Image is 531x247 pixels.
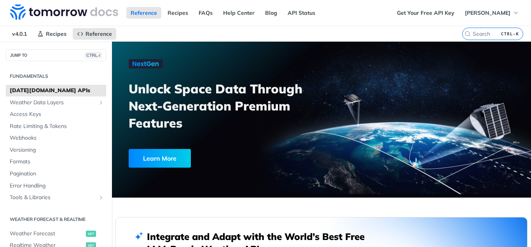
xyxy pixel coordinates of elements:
[129,80,330,131] h3: Unlock Space Data Through Next-Generation Premium Features
[6,132,106,144] a: Webhooks
[85,52,102,58] span: CTRL-/
[6,144,106,156] a: Versioning
[86,231,96,237] span: get
[8,28,31,40] span: v4.0.1
[393,7,459,19] a: Get Your Free API Key
[465,9,510,16] span: [PERSON_NAME]
[6,121,106,132] a: Rate Limiting & Tokens
[10,99,96,107] span: Weather Data Layers
[129,149,191,168] div: Learn More
[10,194,96,201] span: Tools & Libraries
[129,149,290,168] a: Learn More
[6,85,106,96] a: [DATE][DOMAIN_NAME] APIs
[10,110,104,118] span: Access Keys
[10,123,104,130] span: Rate Limiting & Tokens
[6,156,106,168] a: Formats
[6,49,106,61] button: JUMP TOCTRL-/
[10,87,104,95] span: [DATE][DOMAIN_NAME] APIs
[6,97,106,109] a: Weather Data LayersShow subpages for Weather Data Layers
[6,109,106,120] a: Access Keys
[98,100,104,106] button: Show subpages for Weather Data Layers
[33,28,71,40] a: Recipes
[10,146,104,154] span: Versioning
[461,7,523,19] button: [PERSON_NAME]
[6,228,106,240] a: Weather Forecastget
[6,180,106,192] a: Error Handling
[10,158,104,166] span: Formats
[10,170,104,178] span: Pagination
[6,192,106,203] a: Tools & LibrariesShow subpages for Tools & Libraries
[194,7,217,19] a: FAQs
[98,194,104,201] button: Show subpages for Tools & Libraries
[10,134,104,142] span: Webhooks
[129,59,163,68] img: NextGen
[163,7,192,19] a: Recipes
[10,182,104,190] span: Error Handling
[46,30,66,37] span: Recipes
[10,230,84,238] span: Weather Forecast
[6,73,106,80] h2: Fundamentals
[465,31,471,37] svg: Search
[86,30,112,37] span: Reference
[261,7,281,19] a: Blog
[219,7,259,19] a: Help Center
[126,7,161,19] a: Reference
[6,216,106,223] h2: Weather Forecast & realtime
[6,168,106,180] a: Pagination
[73,28,116,40] a: Reference
[283,7,320,19] a: API Status
[499,30,521,38] kbd: CTRL-K
[10,4,118,20] img: Tomorrow.io Weather API Docs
